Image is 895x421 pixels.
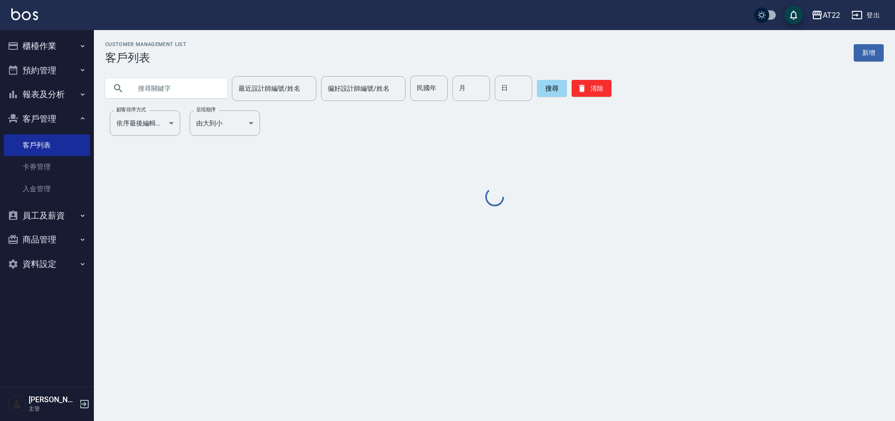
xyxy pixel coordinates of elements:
[105,51,186,64] h3: 客戶列表
[848,7,884,24] button: 登出
[131,76,220,101] input: 搜尋關鍵字
[572,80,612,97] button: 清除
[4,178,90,200] a: 入金管理
[11,8,38,20] img: Logo
[4,252,90,276] button: 資料設定
[29,395,76,405] h5: [PERSON_NAME]
[854,44,884,62] a: 新增
[4,82,90,107] button: 報表及分析
[4,58,90,83] button: 預約管理
[808,6,844,25] button: AT22
[4,227,90,252] button: 商品管理
[4,134,90,156] a: 客戶列表
[8,395,26,413] img: Person
[4,156,90,178] a: 卡券管理
[4,107,90,131] button: 客戶管理
[196,106,216,113] label: 呈現順序
[823,9,840,21] div: AT22
[29,405,76,413] p: 主管
[105,41,186,47] h2: Customer Management List
[537,80,567,97] button: 搜尋
[4,34,90,58] button: 櫃檯作業
[784,6,803,24] button: save
[110,110,180,136] div: 依序最後編輯時間
[190,110,260,136] div: 由大到小
[4,203,90,228] button: 員工及薪資
[116,106,146,113] label: 顧客排序方式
